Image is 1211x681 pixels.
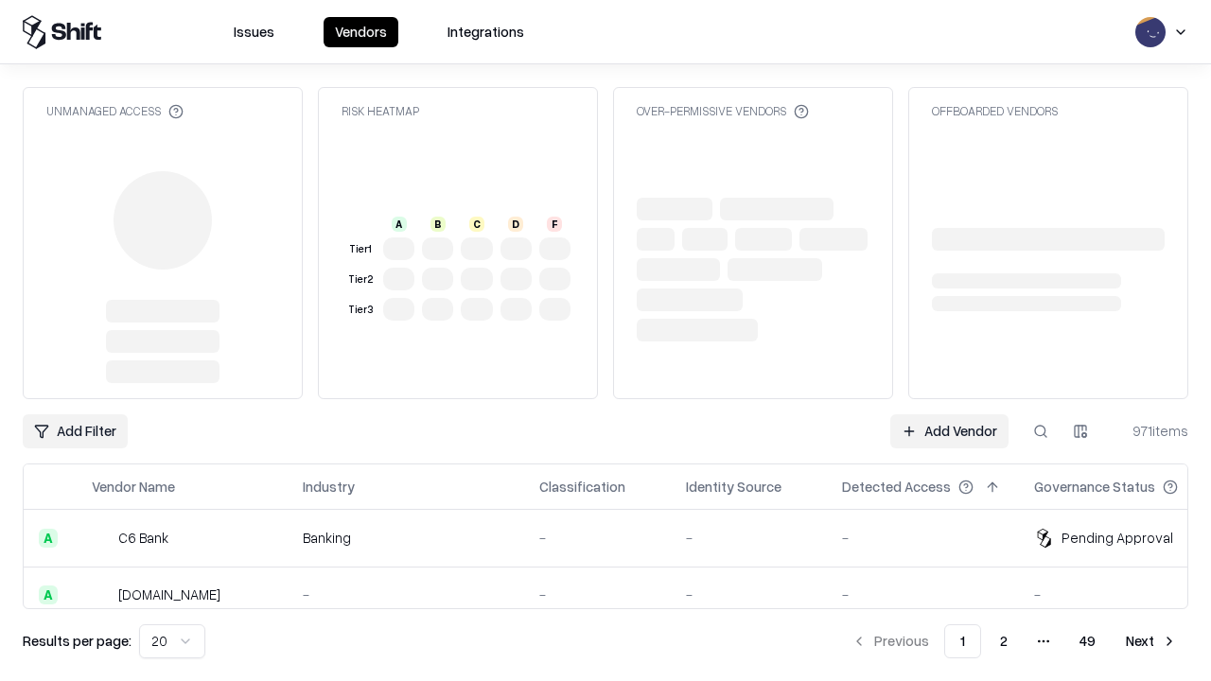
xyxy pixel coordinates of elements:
[345,241,376,257] div: Tier 1
[1062,528,1173,548] div: Pending Approval
[392,217,407,232] div: A
[23,631,132,651] p: Results per page:
[1034,477,1155,497] div: Governance Status
[46,103,184,119] div: Unmanaged Access
[303,528,509,548] div: Banking
[842,585,1004,604] div: -
[1113,421,1188,441] div: 971 items
[303,585,509,604] div: -
[39,529,58,548] div: A
[92,477,175,497] div: Vendor Name
[303,477,355,497] div: Industry
[842,528,1004,548] div: -
[430,217,446,232] div: B
[222,17,286,47] button: Issues
[1114,624,1188,658] button: Next
[342,103,419,119] div: Risk Heatmap
[118,528,168,548] div: C6 Bank
[944,624,981,658] button: 1
[686,528,812,548] div: -
[637,103,809,119] div: Over-Permissive Vendors
[92,529,111,548] img: C6 Bank
[539,477,625,497] div: Classification
[92,585,111,604] img: pathfactory.com
[39,585,58,604] div: A
[539,528,656,548] div: -
[324,17,398,47] button: Vendors
[508,217,523,232] div: D
[842,477,951,497] div: Detected Access
[985,624,1023,658] button: 2
[23,414,128,448] button: Add Filter
[686,477,781,497] div: Identity Source
[436,17,535,47] button: Integrations
[686,585,812,604] div: -
[840,624,1188,658] nav: pagination
[890,414,1009,448] a: Add Vendor
[1034,585,1208,604] div: -
[539,585,656,604] div: -
[932,103,1058,119] div: Offboarded Vendors
[547,217,562,232] div: F
[118,585,220,604] div: [DOMAIN_NAME]
[469,217,484,232] div: C
[345,271,376,288] div: Tier 2
[345,302,376,318] div: Tier 3
[1064,624,1111,658] button: 49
